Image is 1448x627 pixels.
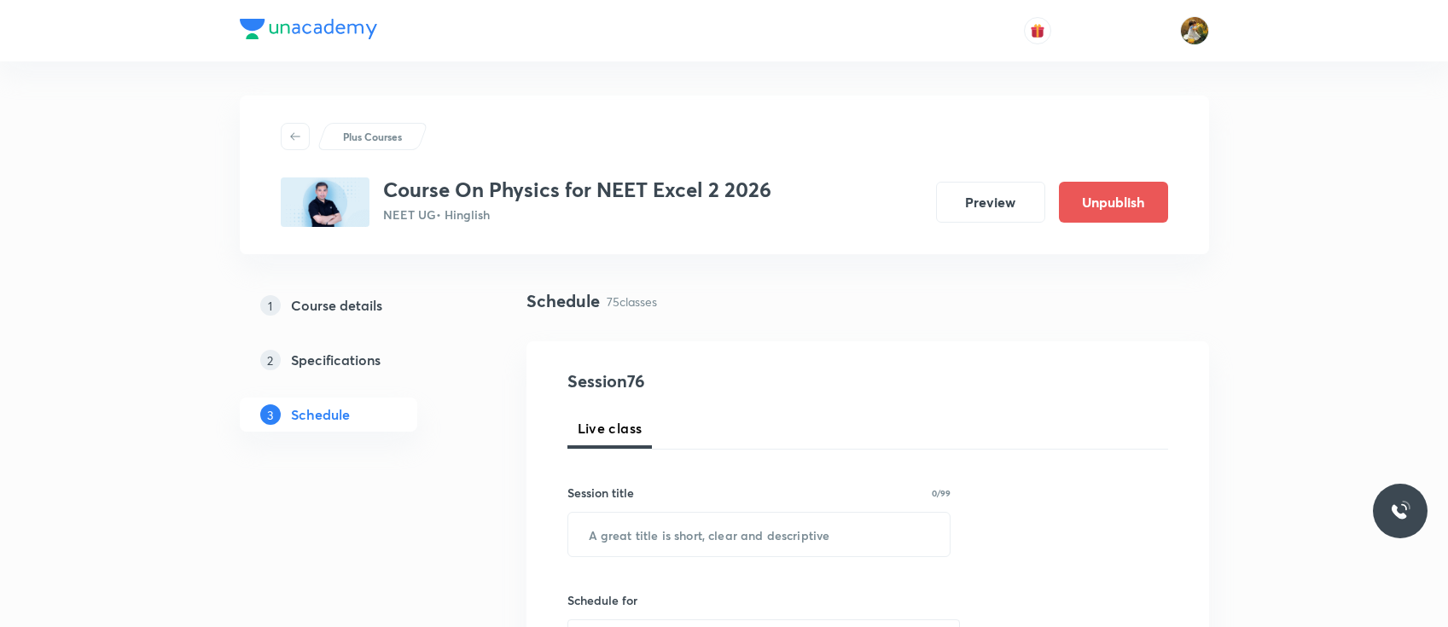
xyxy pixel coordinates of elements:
[260,295,281,316] p: 1
[240,343,472,377] a: 2Specifications
[567,369,879,394] h4: Session 76
[526,288,600,314] h4: Schedule
[291,295,382,316] h5: Course details
[607,293,657,311] p: 75 classes
[936,182,1045,223] button: Preview
[1030,23,1045,38] img: avatar
[568,513,951,556] input: A great title is short, clear and descriptive
[932,489,951,497] p: 0/99
[281,177,369,227] img: 06919A0F-0B65-4515-BB23-938127A09337_plus.png
[567,484,634,502] h6: Session title
[343,129,402,144] p: Plus Courses
[240,288,472,322] a: 1Course details
[240,19,377,39] img: Company Logo
[291,404,350,425] h5: Schedule
[383,206,771,224] p: NEET UG • Hinglish
[291,350,381,370] h5: Specifications
[578,418,643,438] span: Live class
[240,19,377,44] a: Company Logo
[383,177,771,202] h3: Course On Physics for NEET Excel 2 2026
[1390,501,1410,521] img: ttu
[1059,182,1168,223] button: Unpublish
[1180,16,1209,45] img: Gayatri Chillure
[260,404,281,425] p: 3
[1024,17,1051,44] button: avatar
[567,591,951,609] h6: Schedule for
[260,350,281,370] p: 2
